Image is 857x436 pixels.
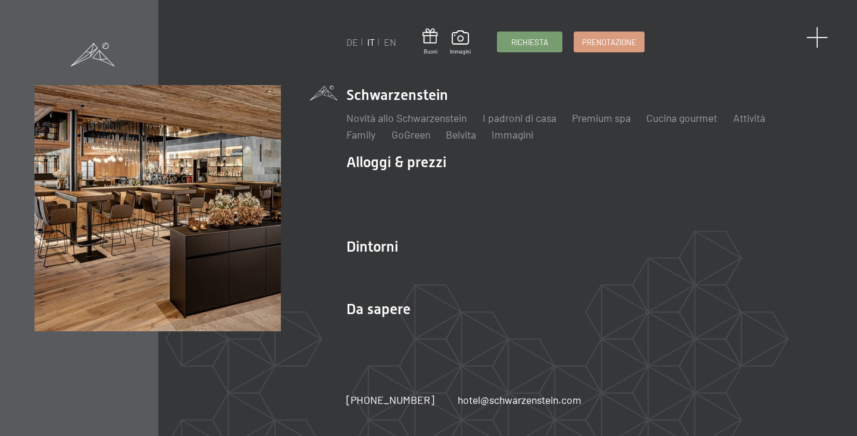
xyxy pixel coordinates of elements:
[492,128,533,141] a: Immagini
[646,111,717,124] a: Cucina gourmet
[572,111,631,124] a: Premium spa
[346,393,434,406] span: [PHONE_NUMBER]
[346,128,376,141] a: Family
[346,393,434,407] a: [PHONE_NUMBER]
[511,37,548,48] span: Richiesta
[423,29,438,55] a: Buoni
[483,111,556,124] a: I padroni di casa
[450,30,471,55] a: Immagini
[346,36,358,48] a: DE
[574,32,644,52] a: Prenotazione
[733,111,765,124] a: Attività
[498,32,562,52] a: Richiesta
[446,128,476,141] a: Belvita
[458,393,581,407] a: hotel@schwarzenstein.com
[392,128,430,141] a: GoGreen
[367,36,375,48] a: IT
[346,111,467,124] a: Novità allo Schwarzenstein
[384,36,396,48] a: EN
[423,48,438,55] span: Buoni
[450,48,471,55] span: Immagini
[582,37,636,48] span: Prenotazione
